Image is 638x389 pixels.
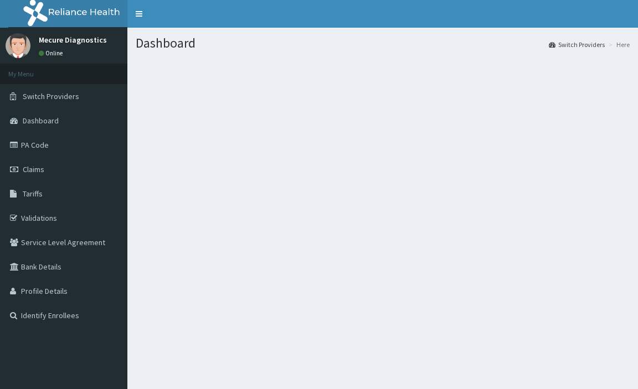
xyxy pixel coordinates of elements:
[23,116,59,126] span: Dashboard
[23,91,79,101] span: Switch Providers
[606,40,630,49] li: Here
[39,36,107,44] p: Mecure Diagnostics
[23,164,44,174] span: Claims
[549,40,605,49] a: Switch Providers
[23,189,43,199] span: Tariffs
[39,49,65,57] a: Online
[6,33,30,58] img: User Image
[136,36,630,50] h1: Dashboard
